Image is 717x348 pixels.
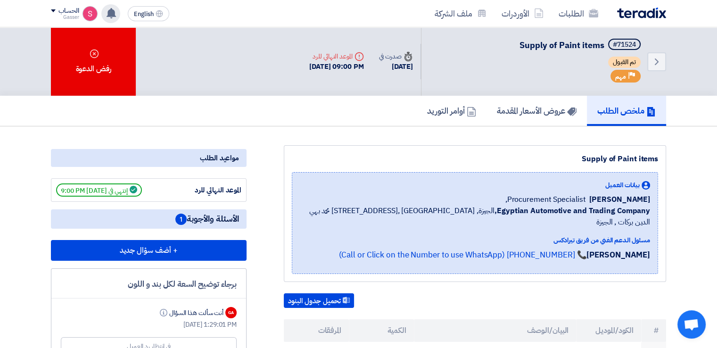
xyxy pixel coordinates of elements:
[56,183,142,197] span: إنتهي في [DATE] 9:00 PM
[427,105,476,116] h5: أوامر التوريد
[414,319,577,342] th: البيان/الوصف
[486,96,587,126] a: عروض الأسعار المقدمة
[51,240,247,261] button: + أضف سؤال جديد
[379,61,413,72] div: [DATE]
[225,307,237,318] div: GA
[494,205,650,216] b: Egyptian Automotive and Trading Company,
[349,319,414,342] th: الكمية
[300,205,650,228] span: الجيزة, [GEOGRAPHIC_DATA] ,[STREET_ADDRESS] محمد بهي الدين بركات , الجيزة
[608,57,641,68] span: تم القبول
[617,8,666,18] img: Teradix logo
[379,51,413,61] div: صدرت في
[605,180,640,190] span: بيانات العميل
[417,96,486,126] a: أوامر التوريد
[519,39,643,52] h5: Supply of Paint items
[134,11,154,17] span: English
[61,278,237,290] div: برجاء توضيح السعة لكل بند و اللون
[586,249,650,261] strong: [PERSON_NAME]
[61,320,237,330] div: [DATE] 1:29:01 PM
[300,235,650,245] div: مسئول الدعم الفني من فريق تيرادكس
[494,2,551,25] a: الأوردرات
[292,153,658,165] div: Supply of Paint items
[284,293,354,308] button: تحميل جدول البنود
[519,39,604,51] span: Supply of Paint items
[158,308,223,318] div: أنت سألت هذا السؤال
[589,194,650,205] span: [PERSON_NAME]
[284,319,349,342] th: المرفقات
[641,319,666,342] th: #
[576,319,641,342] th: الكود/الموديل
[505,194,586,205] span: Procurement Specialist,
[497,105,577,116] h5: عروض الأسعار المقدمة
[51,15,79,20] div: Gasser
[338,249,586,261] a: 📞 [PHONE_NUMBER] (Call or Click on the Number to use WhatsApp)
[551,2,606,25] a: الطلبات
[613,41,636,48] div: #71524
[677,310,706,339] div: Open chat
[615,72,626,81] span: مهم
[175,213,239,225] span: الأسئلة والأجوبة
[309,61,364,72] div: [DATE] 09:00 PM
[309,51,364,61] div: الموعد النهائي للرد
[427,2,494,25] a: ملف الشركة
[587,96,666,126] a: ملخص الطلب
[58,7,79,15] div: الحساب
[175,214,187,225] span: 1
[51,149,247,167] div: مواعيد الطلب
[51,27,136,96] div: رفض الدعوة
[128,6,169,21] button: English
[82,6,98,21] img: unnamed_1748516558010.png
[597,105,656,116] h5: ملخص الطلب
[171,185,241,196] div: الموعد النهائي للرد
